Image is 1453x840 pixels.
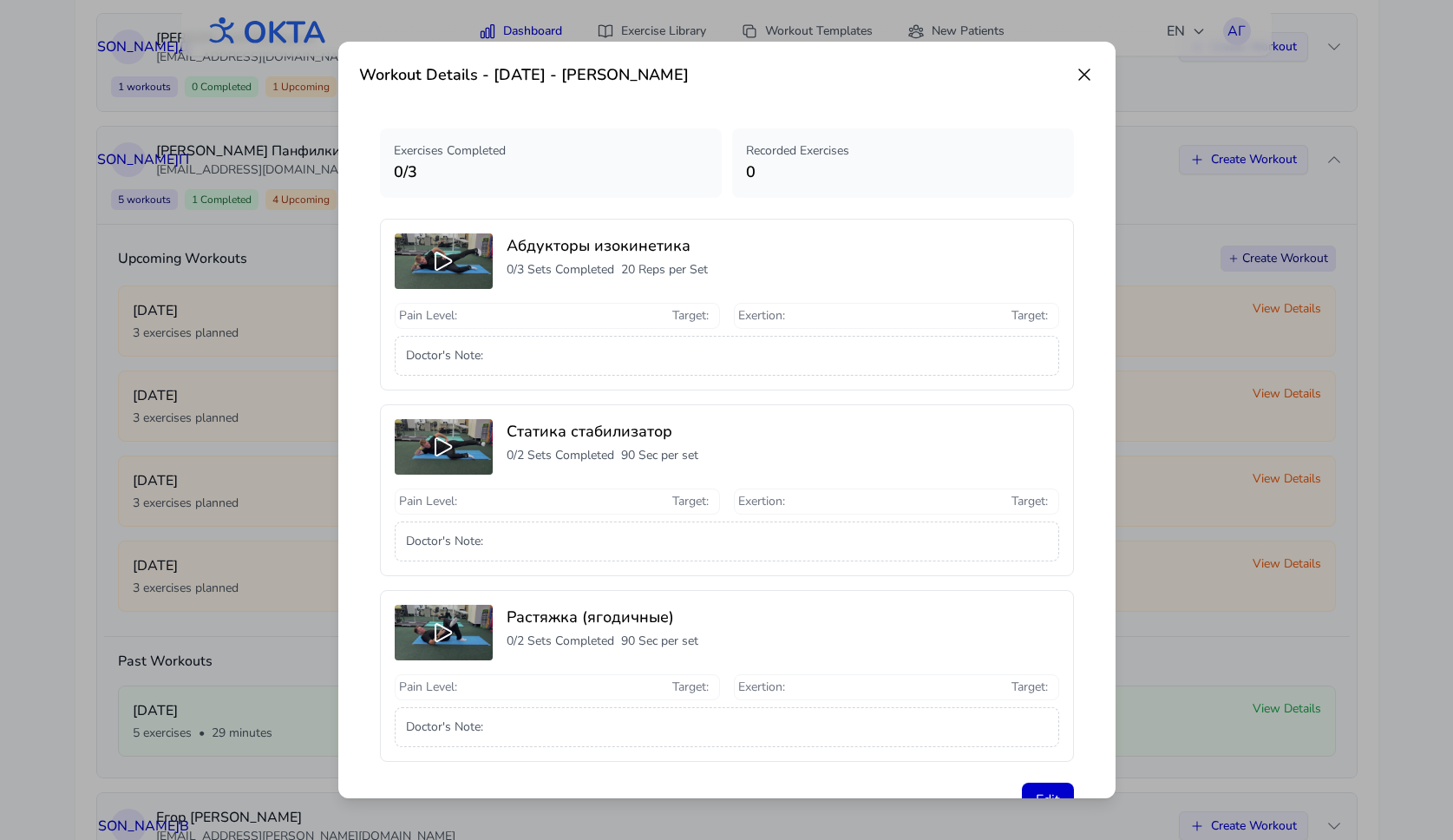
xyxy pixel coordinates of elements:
span: Exertion : [738,493,785,510]
span: Pain Level : [399,679,457,696]
span: Target : [672,679,709,696]
span: Target : [1011,493,1048,510]
div: Doctor's Note : [395,336,1059,376]
p: 0 / 3 [394,160,708,184]
p: Exercises Completed [394,142,708,160]
h3: Статика стабилизатор [507,419,1058,443]
span: Target : [672,493,709,510]
span: Pain Level : [399,307,457,325]
span: Target : [1011,679,1048,696]
p: 0 / 3 Sets Completed [507,261,614,279]
span: Target : [672,307,709,325]
div: Doctor's Note : [395,522,1059,561]
p: 0 / 2 Sets Completed [507,447,614,464]
p: 0 [746,160,1060,184]
span: Pain Level : [399,493,457,510]
h3: Абдукторы изокинетика [507,233,1058,258]
div: Doctor's Note : [395,707,1059,747]
span: Exertion : [738,307,785,325]
p: 20 Reps per Set [621,261,708,279]
h3: Workout Details - [DATE] - [PERSON_NAME] [359,62,689,87]
p: 0 / 2 Sets Completed [507,633,614,650]
p: 90 Sec per set [621,633,698,650]
p: 90 Sec per set [621,447,698,464]
p: Recorded Exercises [746,142,1060,160]
span: Target : [1011,307,1048,325]
h3: Растяжка (ягодичные) [507,605,1058,629]
button: Edit [1022,783,1074,817]
span: Exertion : [738,679,785,696]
